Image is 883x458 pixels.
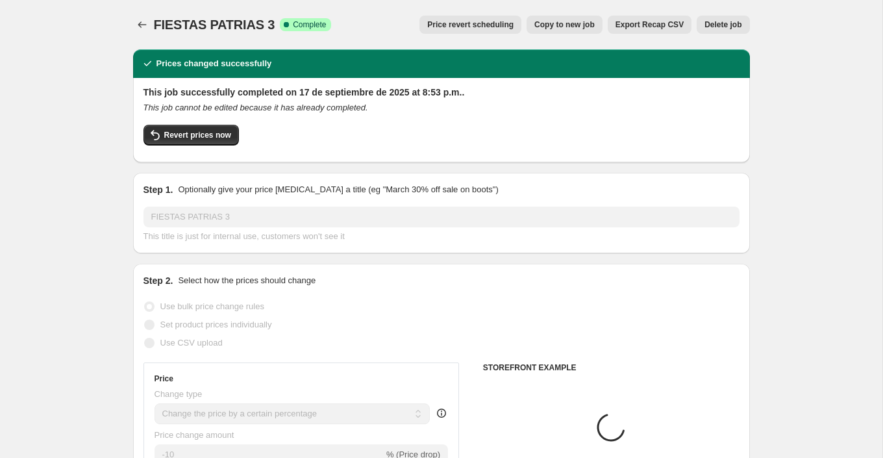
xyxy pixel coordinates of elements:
[155,374,173,384] h3: Price
[293,19,326,30] span: Complete
[154,18,275,32] span: FIESTAS PATRIAS 3
[164,130,231,140] span: Revert prices now
[435,407,448,420] div: help
[143,231,345,241] span: This title is just for internal use, customers won't see it
[156,57,272,70] h2: Prices changed successfully
[160,338,223,348] span: Use CSV upload
[155,430,234,440] span: Price change amount
[483,363,740,373] h6: STOREFRONT EXAMPLE
[608,16,691,34] button: Export Recap CSV
[143,125,239,146] button: Revert prices now
[697,16,749,34] button: Delete job
[160,320,272,329] span: Set product prices individually
[419,16,521,34] button: Price revert scheduling
[143,103,368,112] i: This job cannot be edited because it has already completed.
[534,19,595,30] span: Copy to new job
[155,389,203,399] span: Change type
[143,183,173,196] h2: Step 1.
[527,16,603,34] button: Copy to new job
[133,16,151,34] button: Price change jobs
[143,274,173,287] h2: Step 2.
[616,19,684,30] span: Export Recap CSV
[427,19,514,30] span: Price revert scheduling
[178,274,316,287] p: Select how the prices should change
[143,207,740,227] input: 30% off holiday sale
[160,301,264,311] span: Use bulk price change rules
[143,86,740,99] h2: This job successfully completed on 17 de septiembre de 2025 at 8:53 p.m..
[704,19,741,30] span: Delete job
[178,183,498,196] p: Optionally give your price [MEDICAL_DATA] a title (eg "March 30% off sale on boots")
